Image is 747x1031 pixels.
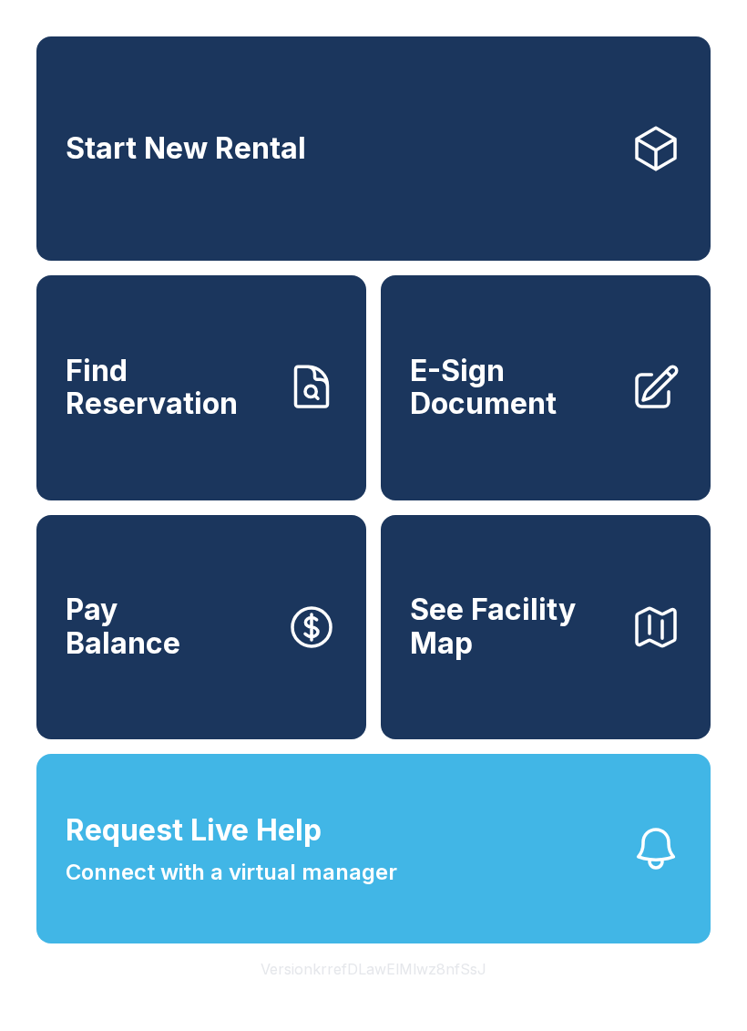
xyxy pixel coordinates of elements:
span: Request Live Help [66,809,322,852]
button: VersionkrrefDLawElMlwz8nfSsJ [246,943,501,995]
a: Start New Rental [36,36,711,261]
button: PayBalance [36,515,366,739]
button: See Facility Map [381,515,711,739]
span: Start New Rental [66,132,306,166]
span: E-Sign Document [410,355,616,421]
span: Find Reservation [66,355,271,421]
button: Request Live HelpConnect with a virtual manager [36,754,711,943]
span: See Facility Map [410,593,616,660]
a: Find Reservation [36,275,366,500]
span: Connect with a virtual manager [66,856,397,889]
span: Pay Balance [66,593,180,660]
a: E-Sign Document [381,275,711,500]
